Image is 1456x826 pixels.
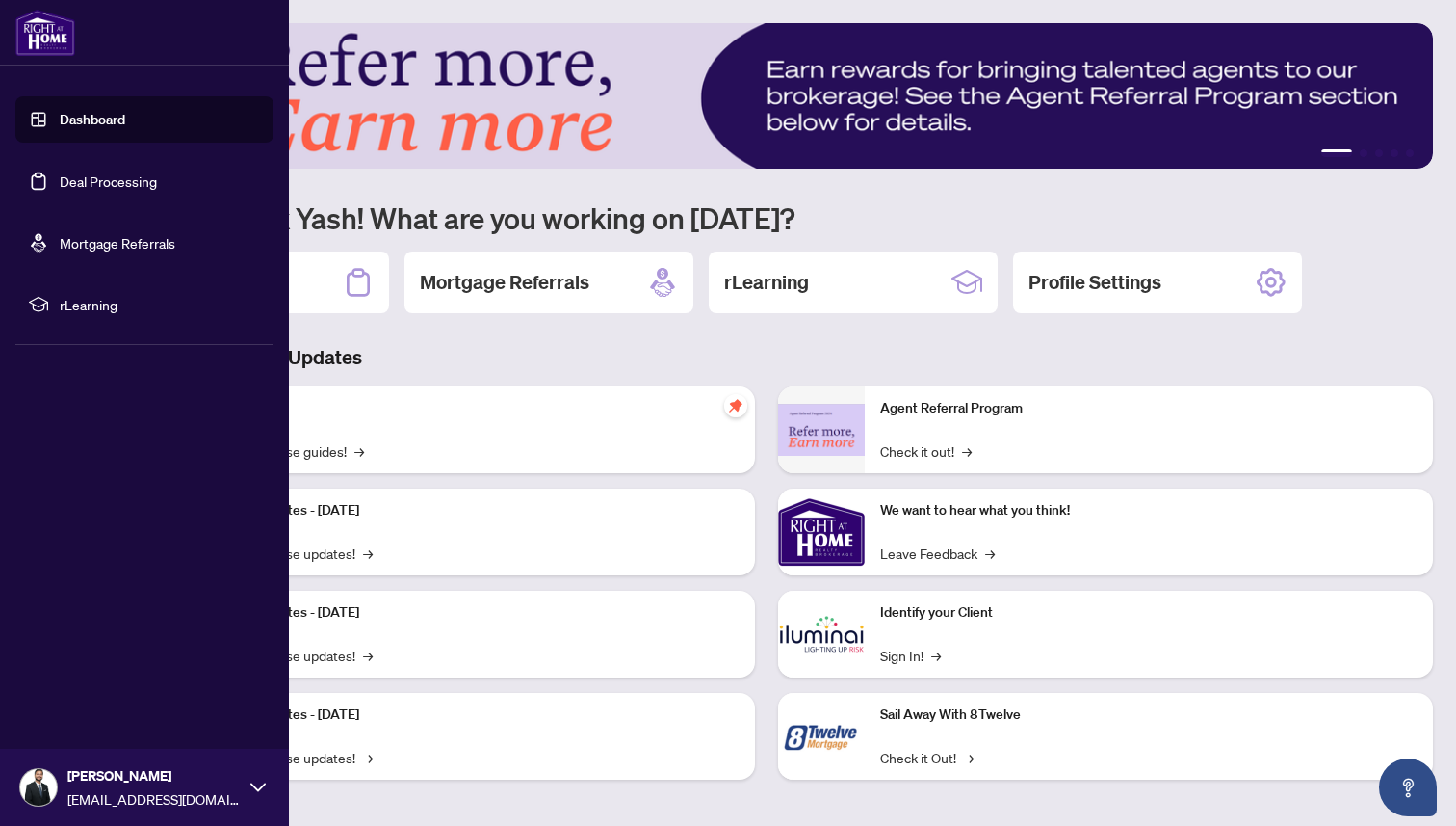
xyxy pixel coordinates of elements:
p: Identify your Client [880,602,1417,624]
h2: rLearning [724,269,809,296]
h1: Welcome back Yash! What are you working on [DATE]? [100,200,1433,236]
button: 5 [1406,149,1414,157]
img: Profile Icon [20,769,57,806]
p: Self-Help [202,398,740,419]
button: Open asap [1379,759,1437,816]
p: Platform Updates - [DATE] [202,705,740,726]
span: → [354,440,364,462]
span: → [363,747,373,768]
button: 3 [1375,149,1383,157]
span: → [363,543,373,564]
p: Platform Updates - [DATE] [202,500,740,521]
span: → [931,645,941,666]
img: Agent Referral Program [778,404,865,457]
a: Sign In!→ [880,645,941,666]
img: We want to hear what you think! [778,489,865,575]
a: Leave Feedback→ [880,543,995,564]
img: Slide 0 [100,23,1433,169]
span: pushpin [724,394,747,417]
span: [EMAIL_ADDRESS][DOMAIN_NAME] [67,788,241,810]
a: Mortgage Referrals [60,234,175,252]
span: → [962,440,972,462]
a: Dashboard [60,111,125,128]
p: Sail Away With 8Twelve [880,705,1417,726]
p: Agent Referral Program [880,398,1417,419]
a: Check it Out!→ [880,747,974,768]
span: → [964,747,974,768]
span: [PERSON_NAME] [67,765,241,786]
h2: Mortgage Referrals [420,269,589,296]
img: logo [15,10,75,56]
a: Deal Processing [60,173,157,190]
span: → [985,543,995,564]
h2: Profile Settings [1028,269,1161,296]
img: Identify your Client [778,591,865,678]
button: 4 [1391,149,1398,157]
span: → [363,645,373,666]
img: Sail Away With 8Twelve [778,693,865,780]
h3: Brokerage & Industry Updates [100,344,1433,371]
a: Check it out!→ [880,440,972,462]
button: 1 [1321,149,1352,157]
p: We want to hear what you think! [880,500,1417,521]
span: rLearning [60,294,260,315]
p: Platform Updates - [DATE] [202,602,740,624]
button: 2 [1360,149,1367,157]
